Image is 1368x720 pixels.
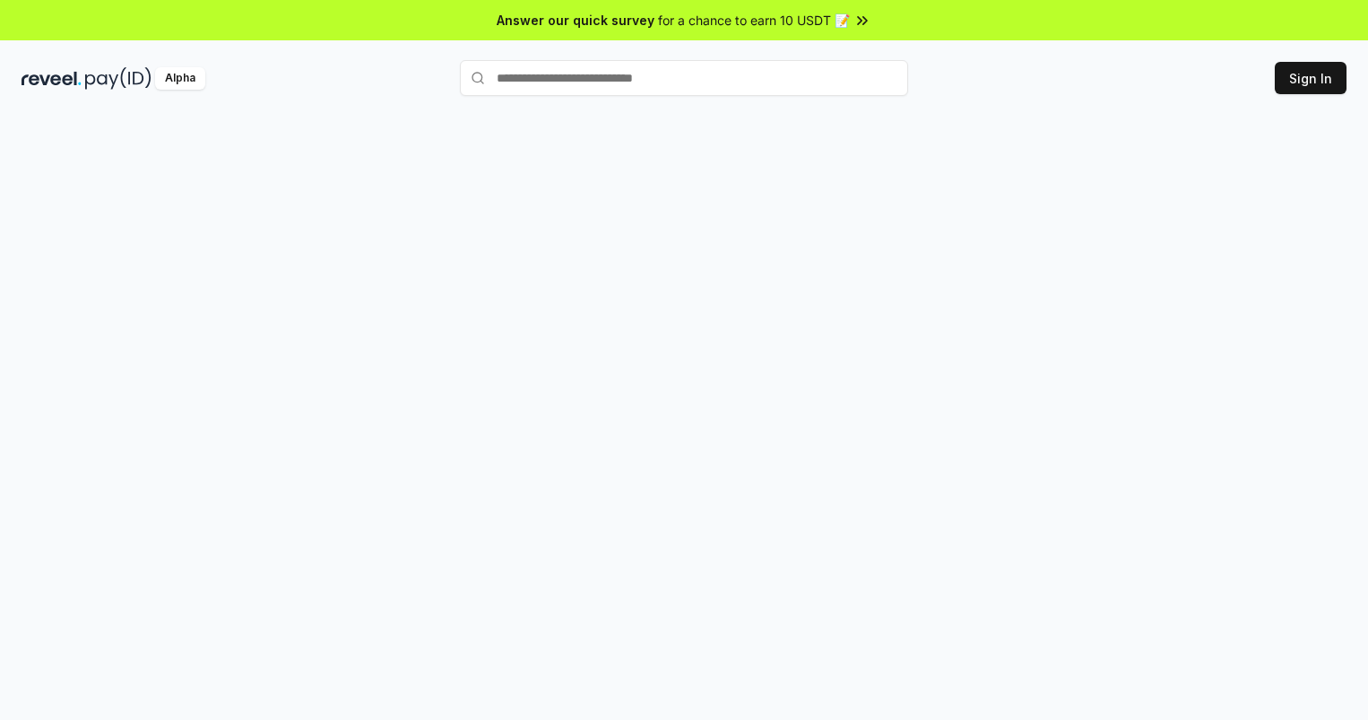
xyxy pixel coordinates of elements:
img: reveel_dark [22,67,82,90]
span: Answer our quick survey [497,11,654,30]
div: Alpha [155,67,205,90]
img: pay_id [85,67,152,90]
button: Sign In [1275,62,1346,94]
span: for a chance to earn 10 USDT 📝 [658,11,850,30]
